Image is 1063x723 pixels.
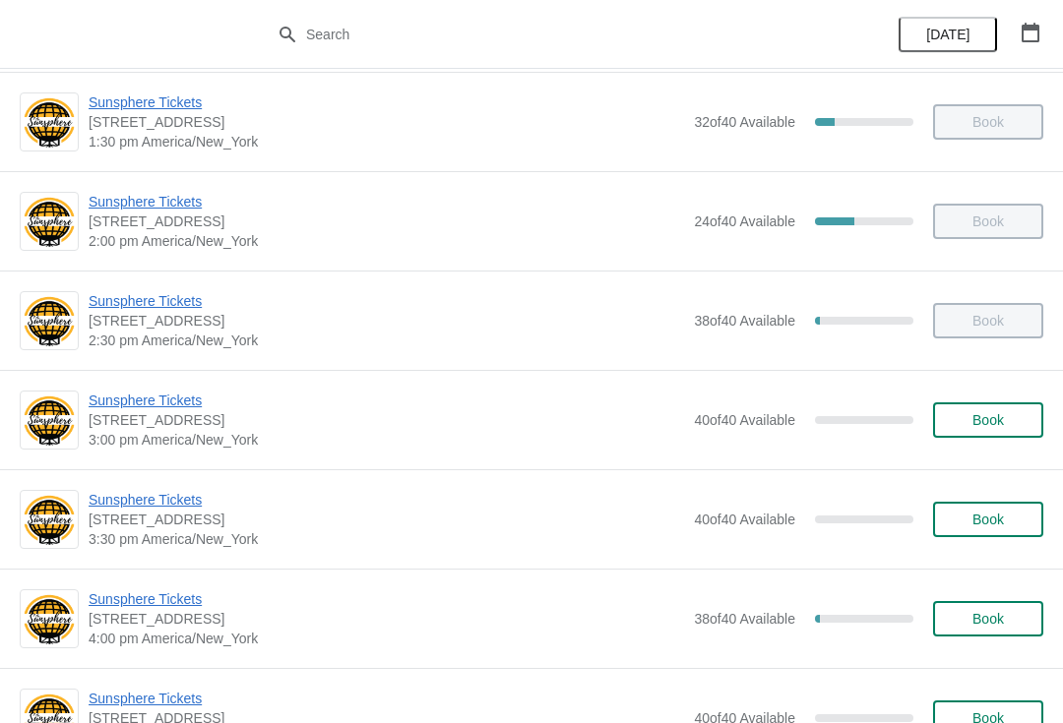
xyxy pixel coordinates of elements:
img: Sunsphere Tickets | 810 Clinch Avenue, Knoxville, TN, USA | 2:00 pm America/New_York [21,195,78,249]
img: Sunsphere Tickets | 810 Clinch Avenue, Knoxville, TN, USA | 1:30 pm America/New_York [21,95,78,150]
span: [STREET_ADDRESS] [89,609,684,629]
span: 3:30 pm America/New_York [89,529,684,549]
span: 40 of 40 Available [694,412,795,428]
span: Sunsphere Tickets [89,391,684,410]
span: 32 of 40 Available [694,114,795,130]
span: 38 of 40 Available [694,313,795,329]
img: Sunsphere Tickets | 810 Clinch Avenue, Knoxville, TN, USA | 2:30 pm America/New_York [21,294,78,348]
span: 24 of 40 Available [694,213,795,229]
button: [DATE] [899,17,997,52]
span: [STREET_ADDRESS] [89,112,684,132]
span: 2:00 pm America/New_York [89,231,684,251]
input: Search [305,17,797,52]
span: Sunsphere Tickets [89,689,684,708]
span: [DATE] [926,27,969,42]
span: 40 of 40 Available [694,512,795,527]
button: Book [933,601,1043,636]
span: Book [972,412,1004,428]
img: Sunsphere Tickets | 810 Clinch Avenue, Knoxville, TN, USA | 3:00 pm America/New_York [21,393,78,448]
span: 38 of 40 Available [694,611,795,627]
button: Book [933,502,1043,537]
span: Sunsphere Tickets [89,291,684,311]
span: Sunsphere Tickets [89,589,684,609]
span: 2:30 pm America/New_York [89,331,684,350]
span: 1:30 pm America/New_York [89,132,684,151]
span: Sunsphere Tickets [89,92,684,112]
span: Sunsphere Tickets [89,192,684,211]
span: Book [972,611,1004,627]
img: Sunsphere Tickets | 810 Clinch Avenue, Knoxville, TN, USA | 3:30 pm America/New_York [21,493,78,547]
span: [STREET_ADDRESS] [89,510,684,529]
img: Sunsphere Tickets | 810 Clinch Avenue, Knoxville, TN, USA | 4:00 pm America/New_York [21,592,78,646]
span: [STREET_ADDRESS] [89,211,684,231]
span: 4:00 pm America/New_York [89,629,684,648]
span: Sunsphere Tickets [89,490,684,510]
button: Book [933,402,1043,438]
span: 3:00 pm America/New_York [89,430,684,450]
span: [STREET_ADDRESS] [89,410,684,430]
span: Book [972,512,1004,527]
span: [STREET_ADDRESS] [89,311,684,331]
